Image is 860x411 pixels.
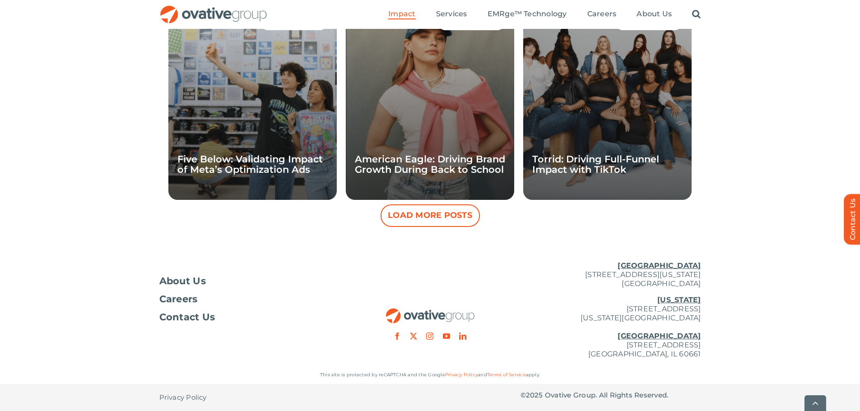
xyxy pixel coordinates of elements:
[159,277,206,286] span: About Us
[532,153,659,175] a: Torrid: Driving Full-Funnel Impact with TikTok
[618,332,701,340] u: [GEOGRAPHIC_DATA]
[159,277,340,322] nav: Footer Menu
[521,261,701,288] p: [STREET_ADDRESS][US_STATE] [GEOGRAPHIC_DATA]
[381,204,480,227] button: Load More Posts
[436,9,467,19] a: Services
[488,9,567,19] a: EMRge™ Technology
[177,153,323,175] a: Five Below: Validating Impact of Meta’s Optimization Ads
[159,370,701,379] p: This site is protected by reCAPTCHA and the Google and apply.
[657,296,701,304] u: [US_STATE]
[587,9,617,19] a: Careers
[618,261,701,270] u: [GEOGRAPHIC_DATA]
[159,384,340,411] nav: Footer - Privacy Policy
[159,277,340,286] a: About Us
[426,332,433,340] a: instagram
[394,332,401,340] a: facebook
[159,393,207,402] span: Privacy Policy
[355,153,505,175] a: American Eagle: Driving Brand Growth During Back to School
[526,391,543,399] span: 2025
[385,307,475,316] a: OG_Full_horizontal_RGB
[159,295,340,304] a: Careers
[445,372,478,378] a: Privacy Policy
[159,384,207,411] a: Privacy Policy
[487,372,526,378] a: Terms of Service
[521,296,701,359] p: [STREET_ADDRESS] [US_STATE][GEOGRAPHIC_DATA] [STREET_ADDRESS] [GEOGRAPHIC_DATA], IL 60661
[159,295,198,304] span: Careers
[443,332,450,340] a: youtube
[410,332,417,340] a: twitter
[159,5,268,13] a: OG_Full_horizontal_RGB
[637,9,672,19] a: About Us
[159,313,340,322] a: Contact Us
[521,391,701,400] p: © Ovative Group. All Rights Reserved.
[459,332,466,340] a: linkedin
[388,9,415,19] a: Impact
[159,313,215,322] span: Contact Us
[692,9,701,19] a: Search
